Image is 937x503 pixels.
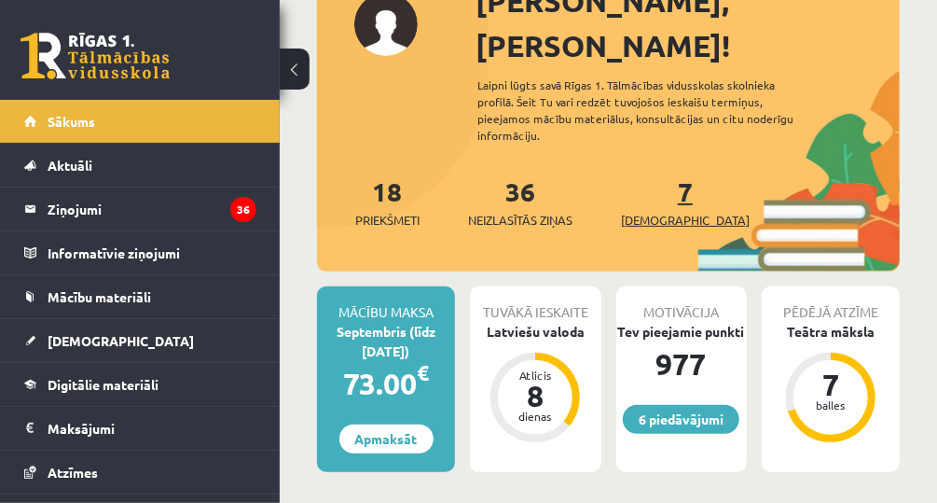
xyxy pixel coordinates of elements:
[21,33,170,79] a: Rīgas 1. Tālmācības vidusskola
[507,411,563,422] div: dienas
[24,188,256,231] a: Ziņojumi36
[803,399,859,411] div: balles
[24,319,256,362] a: [DEMOGRAPHIC_DATA]
[24,363,256,406] a: Digitālie materiāli
[621,175,750,230] a: 7[DEMOGRAPHIC_DATA]
[24,144,256,187] a: Aktuāli
[616,342,747,386] div: 977
[230,197,256,222] i: 36
[48,464,98,481] span: Atzīmes
[48,407,256,450] legend: Maksājumi
[470,322,600,342] div: Latviešu valoda
[317,361,455,406] div: 73.00
[477,77,827,144] div: Laipni lūgts savā Rīgas 1. Tālmācības vidusskolas skolnieka profilā. Šeit Tu vari redzēt tuvojošo...
[48,376,158,393] span: Digitālie materiāli
[623,405,739,434] a: 6 piedāvājumi
[24,275,256,318] a: Mācību materiāli
[48,332,194,349] span: [DEMOGRAPHIC_DATA]
[507,381,563,411] div: 8
[762,286,900,322] div: Pēdējā atzīme
[468,211,572,230] span: Neizlasītās ziņas
[48,231,256,274] legend: Informatīvie ziņojumi
[470,286,600,322] div: Tuvākā ieskaite
[48,157,92,174] span: Aktuāli
[48,288,151,305] span: Mācību materiāli
[418,359,430,386] span: €
[621,211,750,230] span: [DEMOGRAPHIC_DATA]
[762,322,900,445] a: Teātra māksla 7 balles
[317,286,455,322] div: Mācību maksa
[616,286,747,322] div: Motivācija
[507,370,563,381] div: Atlicis
[339,425,434,454] a: Apmaksāt
[48,188,256,231] legend: Ziņojumi
[317,322,455,361] div: Septembris (līdz [DATE])
[24,407,256,450] a: Maksājumi
[803,370,859,399] div: 7
[355,211,420,230] span: Priekšmeti
[616,322,747,342] div: Tev pieejamie punkti
[48,113,95,130] span: Sākums
[762,322,900,342] div: Teātra māksla
[355,175,420,230] a: 18Priekšmeti
[24,100,256,143] a: Sākums
[470,322,600,445] a: Latviešu valoda Atlicis 8 dienas
[468,175,572,230] a: 36Neizlasītās ziņas
[24,231,256,274] a: Informatīvie ziņojumi
[24,451,256,494] a: Atzīmes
